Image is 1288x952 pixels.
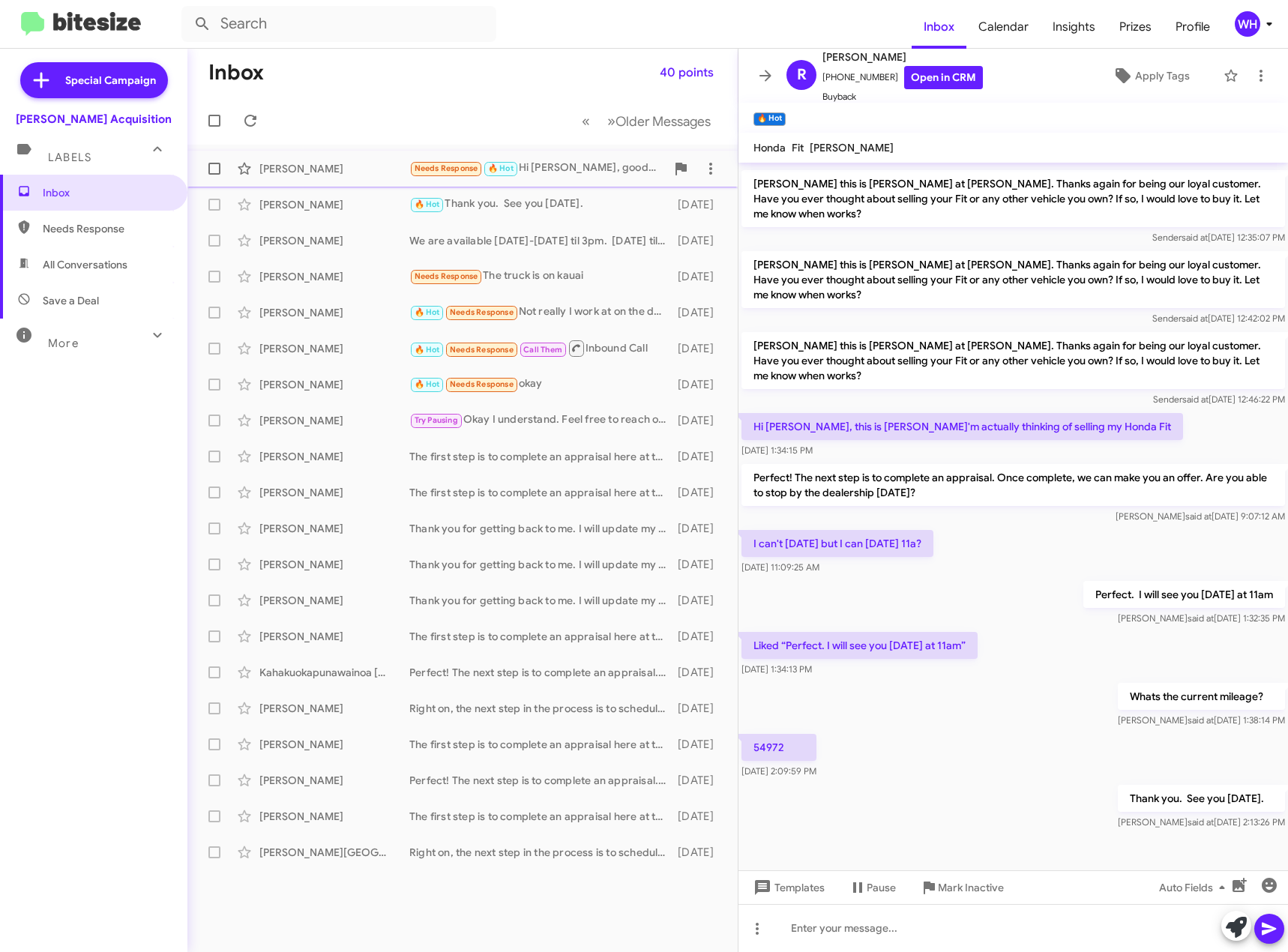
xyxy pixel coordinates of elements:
[1118,612,1285,624] span: [PERSON_NAME] [DATE] 1:32:35 PM
[409,701,675,716] div: Right on, the next step in the process is to schedule an appointment so I can appraise your vehic...
[741,632,978,659] p: Liked “Perfect. I will see you [DATE] at 11am”
[741,445,813,456] span: [DATE] 1:34:15 PM
[1152,232,1285,243] span: Sender [DATE] 12:35:07 PM
[675,269,726,284] div: [DATE]
[259,809,409,824] div: [PERSON_NAME]
[573,106,599,136] button: Previous
[181,6,496,42] input: Search
[20,62,168,98] a: Special Campaign
[409,339,675,358] div: Inbound Call
[753,141,786,154] span: Honda
[675,665,726,680] div: [DATE]
[822,66,983,89] span: [PHONE_NUMBER]
[259,269,409,284] div: [PERSON_NAME]
[43,293,99,308] span: Save a Deal
[259,377,409,392] div: [PERSON_NAME]
[259,521,409,536] div: [PERSON_NAME]
[741,251,1285,308] p: [PERSON_NAME] this is [PERSON_NAME] at [PERSON_NAME]. Thanks again for being our loyal customer. ...
[409,773,675,788] div: Perfect! The next step is to complete an appraisal. Once complete, we can make you an offer. Are ...
[582,112,590,130] span: «
[208,61,264,85] h1: Inbox
[1188,714,1214,726] span: said at
[598,106,720,136] button: Next
[660,59,714,86] span: 40 points
[904,66,983,89] a: Open in CRM
[409,737,675,752] div: The first step is to complete an appraisal here at the dealership. Once we complete an inspection...
[675,593,726,608] div: [DATE]
[259,449,409,464] div: [PERSON_NAME]
[1118,785,1285,812] p: Thank you. See you [DATE].
[867,874,896,901] span: Pause
[259,845,409,860] div: [PERSON_NAME][GEOGRAPHIC_DATA]
[409,809,675,824] div: The first step is to complete an appraisal here at the dealership. Once we complete an inspection...
[415,271,478,281] span: Needs Response
[1147,874,1243,901] button: Auto Fields
[675,413,726,428] div: [DATE]
[675,341,726,356] div: [DATE]
[259,629,409,644] div: [PERSON_NAME]
[741,663,812,675] span: [DATE] 1:34:13 PM
[16,112,172,127] div: [PERSON_NAME] Acquisition
[1153,394,1285,405] span: Sender [DATE] 12:46:22 PM
[607,112,616,130] span: »
[259,413,409,428] div: [PERSON_NAME]
[675,377,726,392] div: [DATE]
[409,160,666,177] div: Hi [PERSON_NAME], good morning! Checking in to see if [DATE] still works and whether you have an ...
[738,874,837,901] button: Templates
[675,845,726,860] div: [DATE]
[450,307,514,317] span: Needs Response
[675,449,726,464] div: [DATE]
[1107,5,1164,49] a: Prizes
[415,345,440,355] span: 🔥 Hot
[48,337,79,350] span: More
[523,345,562,355] span: Call Them
[675,521,726,536] div: [DATE]
[409,376,675,393] div: okay
[810,141,894,154] span: [PERSON_NAME]
[409,233,675,248] div: We are available [DATE]-[DATE] til 3pm. [DATE] til 1pm
[409,304,675,321] div: Not really I work at on the docks of Yb we work long hours 7 days a week
[1185,510,1212,522] span: said at
[48,151,91,164] span: Labels
[797,63,807,87] span: R
[1116,510,1285,522] span: [PERSON_NAME] [DATE] 9:07:12 AM
[409,845,675,860] div: Right on, the next step in the process is to schedule an appointment so I can appraise your vehic...
[415,307,440,317] span: 🔥 Hot
[675,233,726,248] div: [DATE]
[741,561,819,573] span: [DATE] 11:09:25 AM
[1188,612,1214,624] span: said at
[259,341,409,356] div: [PERSON_NAME]
[259,557,409,572] div: [PERSON_NAME]
[912,5,966,49] span: Inbox
[675,773,726,788] div: [DATE]
[741,765,816,777] span: [DATE] 2:09:59 PM
[675,809,726,824] div: [DATE]
[1164,5,1222,49] a: Profile
[1135,62,1190,89] span: Apply Tags
[259,161,409,176] div: [PERSON_NAME]
[1235,11,1260,37] div: WH
[741,464,1285,506] p: Perfect! The next step is to complete an appraisal. Once complete, we can make you an offer. Are ...
[675,557,726,572] div: [DATE]
[409,665,675,680] div: Perfect! The next step is to complete an appraisal. Once complete, we can make you an offer. Are ...
[741,530,933,557] p: I can't [DATE] but I can [DATE] 11a?
[908,874,1016,901] button: Mark Inactive
[409,485,675,500] div: The first step is to complete an appraisal here at the dealership. Once we complete an inspection...
[616,113,711,130] span: Older Messages
[675,197,726,212] div: [DATE]
[259,197,409,212] div: [PERSON_NAME]
[409,629,675,644] div: The first step is to complete an appraisal here at the dealership. Once we complete an inspection...
[409,593,675,608] div: Thank you for getting back to me. I will update my records.
[675,305,726,320] div: [DATE]
[938,874,1004,901] span: Mark Inactive
[753,112,786,126] small: 🔥 Hot
[415,199,440,209] span: 🔥 Hot
[409,412,675,429] div: Okay I understand. Feel free to reach out if I can help in the future!👍
[415,415,458,425] span: Try Pausing
[409,268,675,285] div: The truck is on kauai
[1159,874,1231,901] span: Auto Fields
[259,485,409,500] div: [PERSON_NAME]
[966,5,1041,49] a: Calendar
